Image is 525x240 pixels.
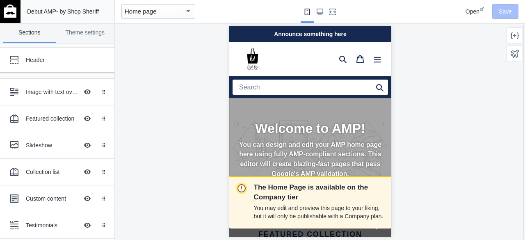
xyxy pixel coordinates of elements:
[254,204,385,220] p: You may edit and preview this page to your liking, but it will only be publishable with a Company...
[26,88,78,96] div: Image with text overlay
[78,216,96,234] button: Hide
[9,18,38,47] img: image
[78,83,96,101] button: Hide
[3,53,159,69] input: Search
[56,8,99,15] span: - by Shop Sheriff
[26,221,78,229] div: Testimonials
[146,53,155,69] a: submit search
[26,141,78,149] div: Slideshow
[3,23,56,43] a: Sections
[9,193,142,204] span: Go to full site
[26,56,96,64] div: Header
[27,8,56,15] span: Debut AMP
[78,110,96,128] button: Hide
[78,136,96,154] button: Hide
[139,25,157,41] button: Menu
[78,163,96,181] button: Hide
[26,194,78,203] div: Custom content
[59,23,112,43] a: Theme settings
[254,183,385,202] p: The Home Page is available on the Company tier
[26,168,78,176] div: Collection list
[9,114,153,153] p: You can design and edit your AMP home page here using fully AMP-compliant sections. This editor w...
[466,8,479,15] span: Open
[9,94,153,110] h2: Welcome to AMP!
[125,8,157,15] mat-select-trigger: Home page
[26,114,78,123] div: Featured collection
[4,5,16,18] img: main-logo_60x60_white.png
[78,190,96,208] button: Hide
